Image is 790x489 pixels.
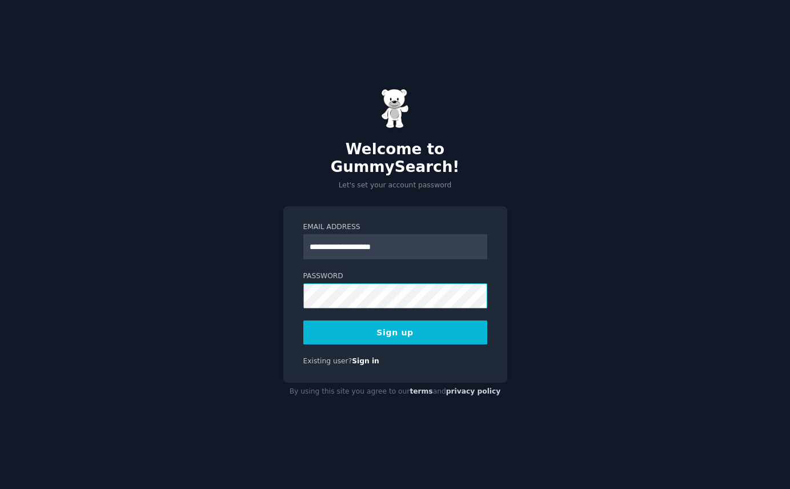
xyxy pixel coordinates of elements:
img: Gummy Bear [381,89,410,129]
button: Sign up [303,320,487,344]
h2: Welcome to GummySearch! [283,141,507,177]
label: Password [303,271,487,282]
label: Email Address [303,222,487,233]
div: By using this site you agree to our and [283,383,507,401]
span: Existing user? [303,357,352,365]
a: privacy policy [446,387,501,395]
p: Let's set your account password [283,181,507,191]
a: terms [410,387,432,395]
a: Sign in [352,357,379,365]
